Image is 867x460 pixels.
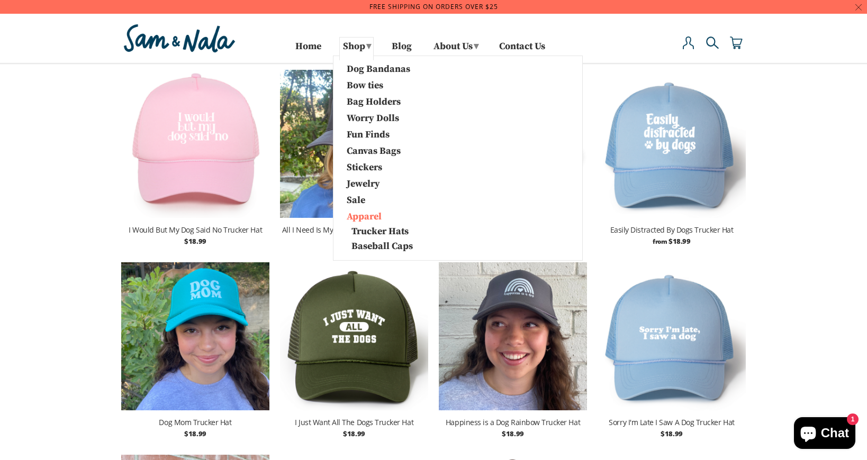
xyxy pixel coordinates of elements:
img: Dog Mom Trucker Hat [121,257,269,416]
a: Dog Bandanas [339,61,450,75]
span: $18.99 [343,429,365,438]
img: Sorry I'm Late I Saw A Dog Trucker Hat [598,257,746,416]
span: ▾ [366,40,371,52]
img: Easily Distracted By Dogs Trucker Hat [598,65,746,223]
img: I Would But My Dog Said No Trucker Hat [121,65,269,223]
a: I Just Want All The Dogs Trucker Hat I Just Want All The Dogs Trucker Hat $18.99 [280,257,428,442]
span: I Just Want All The Dogs Trucker Hat [295,417,413,428]
a: Easily Distracted By Dogs Trucker Hat Easily Distracted By Dogs Trucker Hat from $18.99 [598,65,746,250]
a: Apparel [339,209,450,223]
span: $18.99 [502,429,523,438]
a: Dog Mom Trucker Hat Dog Mom Trucker Hat $18.99 [121,257,269,442]
span: $18.99 [184,236,206,246]
a: Baseball Caps [339,240,463,252]
a: My Account [682,36,695,60]
a: Trucker Hats [339,225,463,237]
span: Sorry I'm Late I Saw A Dog Trucker Hat [609,417,734,428]
span: Dog Mom Trucker Hat [159,417,231,428]
a: Canvas Bags [339,143,450,157]
inbox-online-store-chat: Shopify online store chat [791,417,859,452]
span: I Would But My Dog Said No Trucker Hat [129,224,262,236]
a: Home [295,43,321,60]
em: from [653,237,667,245]
img: All I Need Is My Dog And A Nap Trucker Hat [280,65,428,223]
a: Search [706,36,719,60]
a: Bow ties [339,78,450,91]
a: I Would But My Dog Said No Trucker Hat I Would But My Dog Said No Trucker Hat $18.99 [121,65,269,250]
a: Worry Dolls [339,111,450,124]
span: Happiness is a Dog Rainbow Trucker Hat [446,417,580,428]
img: I Just Want All The Dogs Trucker Hat [280,257,428,416]
span: $18.99 [184,429,206,438]
span: $18.99 [669,236,690,246]
img: cart-icon [730,36,743,49]
span: Easily Distracted By Dogs Trucker Hat [610,224,734,236]
span: ▾ [474,40,478,52]
span: $18.99 [661,429,682,438]
img: user-icon [682,36,695,49]
a: Sale [339,192,450,206]
img: search-icon [706,36,719,49]
a: Blog [392,43,412,60]
img: Happiness is a Dog Rainbow Trucker Hat [439,257,587,416]
a: Fun Finds [339,127,450,141]
a: Happiness is a Dog Rainbow Trucker Hat Happiness is a Dog Rainbow Trucker Hat $18.99 [439,257,587,442]
a: Stickers [339,160,450,173]
a: Sorry I'm Late I Saw A Dog Trucker Hat Sorry I'm Late I Saw A Dog Trucker Hat $18.99 [598,257,746,442]
a: All I Need Is My Dog And A Nap Trucker Hat All I Need Is My Dog And A Nap Trucker Hat $18.99 [280,65,428,250]
span: All I Need Is My Dog And A Nap Trucker Hat [282,224,426,236]
a: Free Shipping on orders over $25 [369,2,498,11]
a: About Us▾ [430,37,481,60]
a: Shop▾ [339,37,374,60]
img: Sam & Nala [121,22,238,55]
a: Jewelry [339,176,450,190]
a: Bag Holders [339,94,450,108]
a: Contact Us [499,43,545,60]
